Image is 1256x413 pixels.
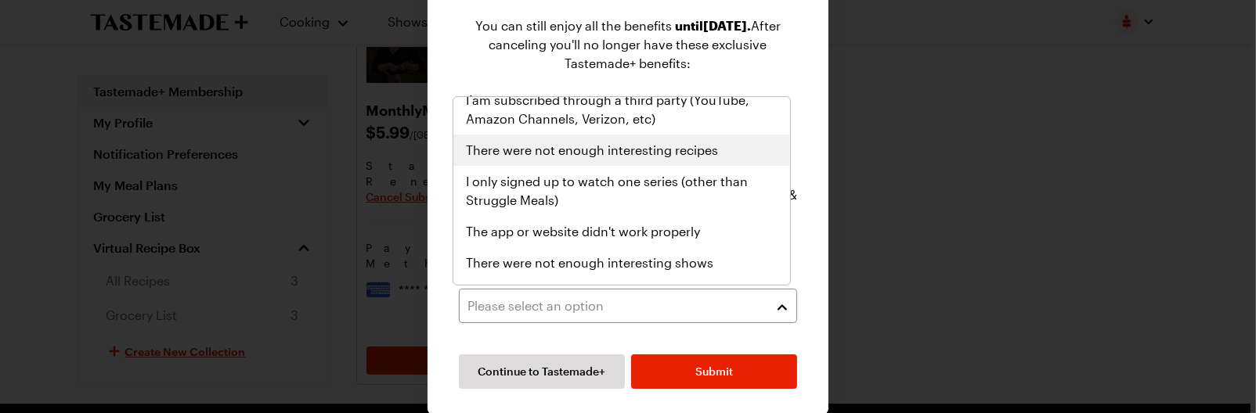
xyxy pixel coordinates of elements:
[466,172,778,210] span: I only signed up to watch one series (other than Struggle Meals)
[467,296,765,315] div: Please select an option
[459,289,797,323] button: Please select an option
[466,253,713,272] span: There were not enough interesting shows
[466,91,778,128] span: I am subscribed through a third party (YouTube, Amazon Channels, Verizon, etc)
[466,141,718,160] span: There were not enough interesting recipes
[453,96,791,286] div: Please select an option
[466,222,700,241] span: The app or website didn't work properly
